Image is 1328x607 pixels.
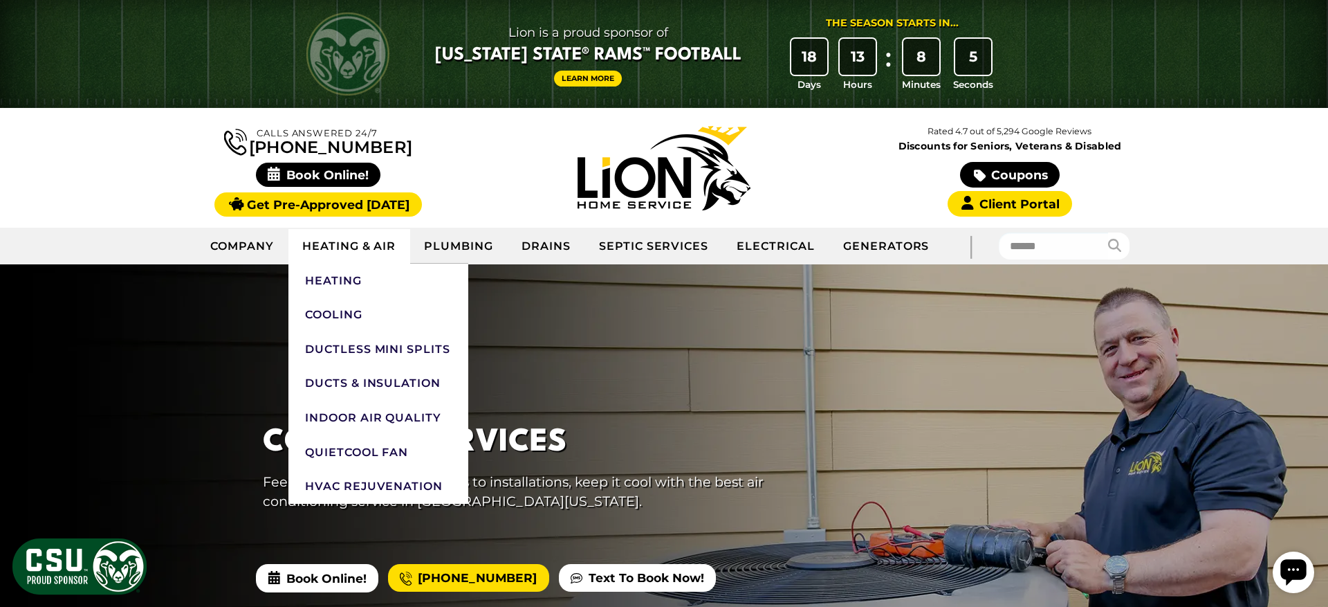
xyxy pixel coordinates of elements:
[843,78,872,91] span: Hours
[256,564,378,592] span: Book Online!
[196,229,288,264] a: Company
[256,163,381,187] span: Book Online!
[902,78,941,91] span: Minutes
[224,126,412,156] a: [PHONE_NUMBER]
[953,78,993,91] span: Seconds
[791,39,827,75] div: 18
[840,39,876,75] div: 13
[723,229,829,264] a: Electrical
[410,229,508,264] a: Plumbing
[840,141,1180,151] span: Discounts for Seniors, Veterans & Disabled
[263,419,766,466] h1: Cooling Services
[435,21,741,44] span: Lion is a proud sponsor of
[288,298,468,332] a: Cooling
[948,191,1072,217] a: Client Portal
[6,6,47,47] div: Open chat widget
[955,39,991,75] div: 5
[288,264,468,298] a: Heating
[960,162,1060,188] a: Coupons
[263,472,766,512] p: Feeling the heat? From repairs to installations, keep it cool with the best air conditioning serv...
[508,229,585,264] a: Drains
[829,229,943,264] a: Generators
[837,124,1183,139] p: Rated 4.7 out of 5,294 Google Reviews
[943,228,998,264] div: |
[797,78,821,91] span: Days
[288,469,468,504] a: HVAC Rejuvenation
[554,71,622,87] a: Learn More
[288,435,468,470] a: QuietCool Fan
[585,229,723,264] a: Septic Services
[435,44,741,67] span: [US_STATE] State® Rams™ Football
[288,401,468,435] a: Indoor Air Quality
[559,564,716,592] a: Text To Book Now!
[288,332,468,367] a: Ductless Mini Splits
[306,12,389,96] img: CSU Rams logo
[288,366,468,401] a: Ducts & Insulation
[826,16,959,31] div: The Season Starts in...
[882,39,896,92] div: :
[288,229,410,264] a: Heating & Air
[214,192,421,217] a: Get Pre-Approved [DATE]
[578,126,750,210] img: Lion Home Service
[10,536,149,597] img: CSU Sponsor Badge
[903,39,939,75] div: 8
[388,564,548,592] a: [PHONE_NUMBER]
